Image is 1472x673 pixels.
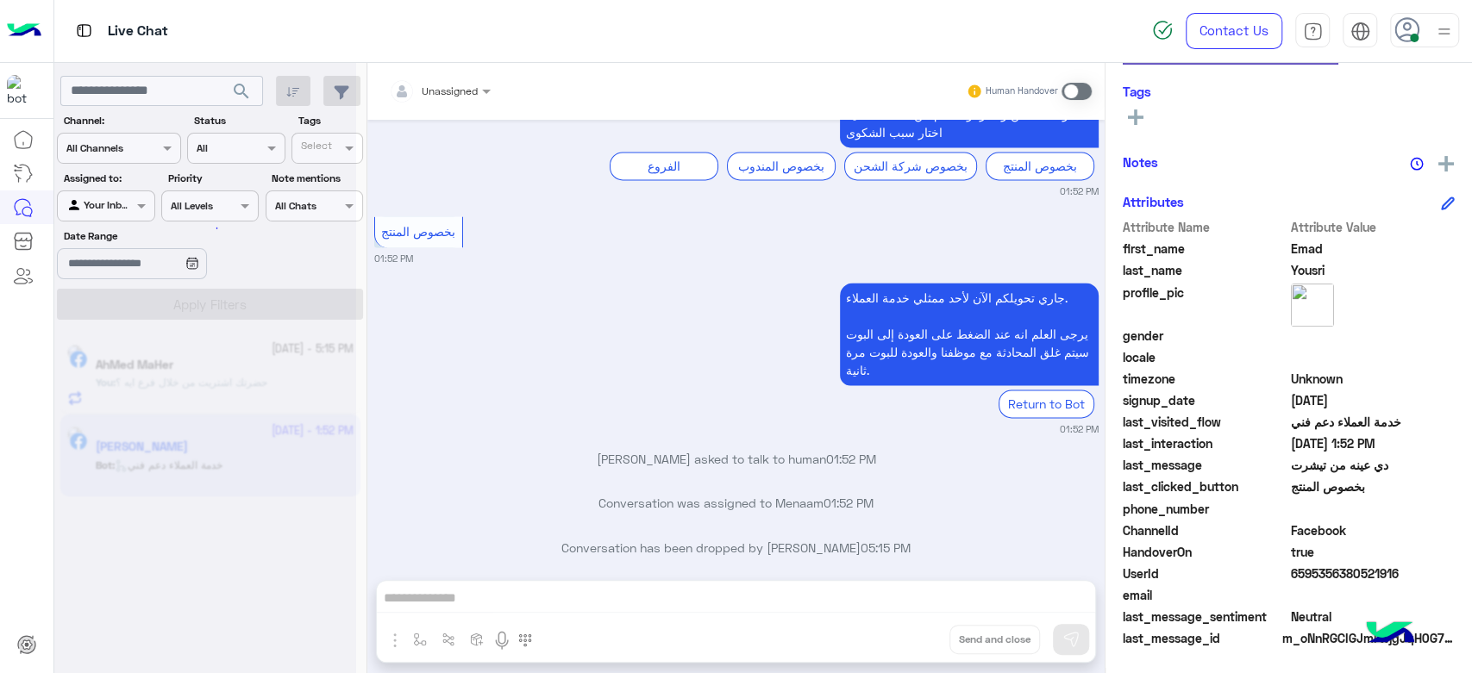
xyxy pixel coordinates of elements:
[7,75,38,106] img: 713415422032625
[1123,543,1287,561] span: HandoverOn
[861,540,911,555] span: 05:15 PM
[7,13,41,49] img: Logo
[1291,586,1456,604] span: null
[840,283,1099,385] p: 2/10/2025, 1:52 PM
[727,152,836,180] div: بخصوص المندوب
[1291,413,1456,431] span: خدمة العملاء دعم فني
[1123,154,1158,170] h6: Notes
[1123,218,1287,236] span: Attribute Name
[1295,13,1330,49] a: tab
[1291,500,1456,518] span: null
[1291,543,1456,561] span: true
[1152,20,1173,41] img: spinner
[1060,422,1099,436] small: 01:52 PM
[1123,370,1287,388] span: timezone
[1360,604,1420,664] img: hulul-logo.png
[1291,434,1456,452] span: 2025-10-02T10:52:31.871Z
[374,494,1099,512] p: Conversation was assigned to Menaam
[1291,240,1456,258] span: Emad
[298,138,332,158] div: Select
[1433,21,1455,42] img: profile
[610,152,718,180] div: الفروع
[1123,348,1287,366] span: locale
[999,389,1094,418] div: Return to Bot
[1123,456,1287,474] span: last_message
[190,213,220,243] div: loading...
[1291,391,1456,409] span: 2025-10-02T10:47:57.555Z
[374,450,1099,468] p: [PERSON_NAME] asked to talk to human
[73,20,95,41] img: tab
[1123,500,1287,518] span: phone_number
[1123,586,1287,604] span: email
[1350,22,1370,41] img: tab
[1291,521,1456,539] span: 0
[1291,456,1456,474] span: دي عينه من تيشرت
[1291,564,1456,583] span: 6595356380521916
[1291,370,1456,388] span: Unknown
[1123,521,1287,539] span: ChannelId
[1123,608,1287,626] span: last_message_sentiment
[826,452,876,466] span: 01:52 PM
[108,20,168,43] p: Live Chat
[844,152,977,180] div: بخصوص شركة الشحن
[1123,194,1184,209] h6: Attributes
[1410,157,1424,171] img: notes
[1282,629,1455,647] span: m_oNnRGCIGJmFwjgJqH0G79UejjPrxBZw6ZEX7_mDAleCZznvyxuDE_Ba6om-SvaTXNWsRlLw857HGcoZDPAgheA
[824,495,874,510] span: 01:52 PM
[1291,477,1456,495] span: بخصوص المنتج
[374,252,413,265] small: 01:52 PM
[1123,413,1287,431] span: last_visited_flow
[1438,156,1454,171] img: add
[1123,629,1279,647] span: last_message_id
[1291,348,1456,366] span: null
[1123,434,1287,452] span: last_interaction
[1291,608,1456,626] span: 0
[986,84,1058,98] small: Human Handover
[1123,261,1287,279] span: last_name
[1123,477,1287,495] span: last_clicked_button
[1303,22,1323,41] img: tab
[1291,284,1334,327] img: picture
[1123,284,1287,323] span: profile_pic
[949,625,1040,654] button: Send and close
[1123,84,1455,99] h6: Tags
[1123,564,1287,583] span: UserId
[986,152,1094,180] div: بخصوص المنتج
[1123,391,1287,409] span: signup_date
[1186,13,1282,49] a: Contact Us
[1060,184,1099,198] small: 01:52 PM
[1291,261,1456,279] span: Yousri
[1291,327,1456,345] span: null
[1123,240,1287,258] span: first_name
[422,84,478,97] span: Unassigned
[381,224,455,239] span: بخصوص المنتج
[1291,218,1456,236] span: Attribute Value
[374,539,1099,557] p: Conversation has been dropped by [PERSON_NAME]
[1123,327,1287,345] span: gender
